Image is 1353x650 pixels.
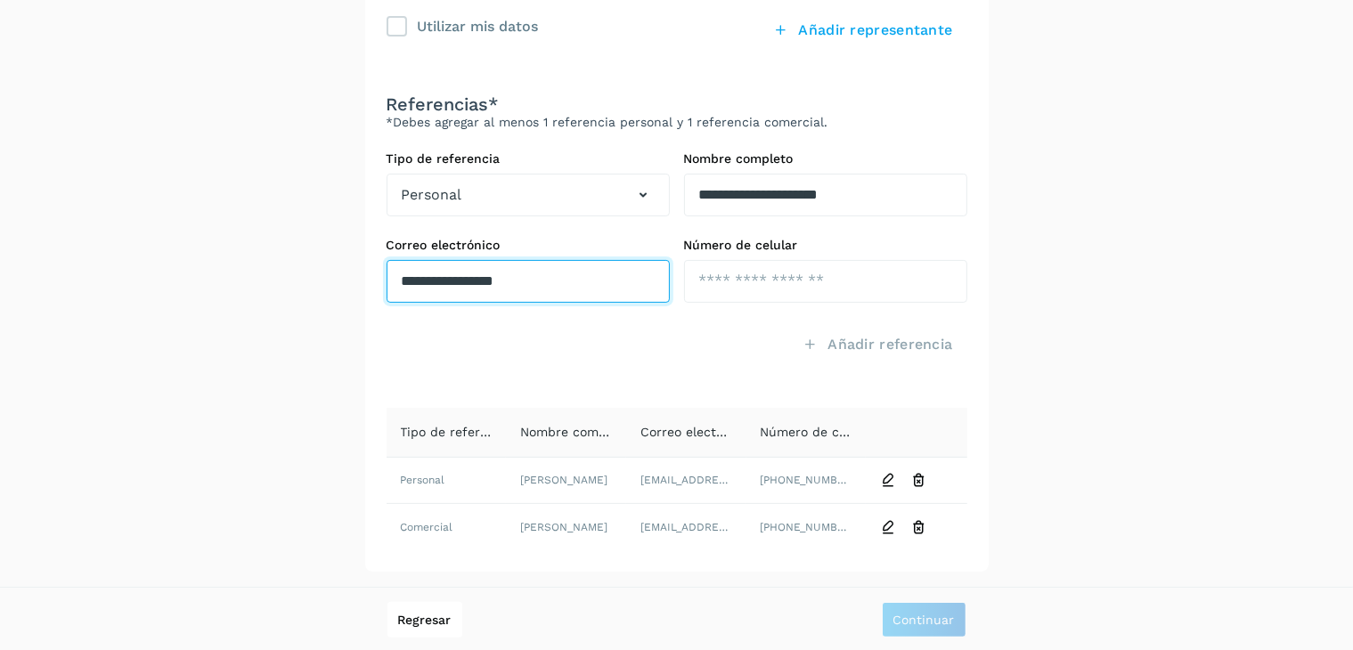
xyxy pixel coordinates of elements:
button: Continuar [882,602,966,638]
span: Comercial [401,521,453,533]
button: Añadir representante [759,10,966,51]
p: *Debes agregar al menos 1 referencia personal y 1 referencia comercial. [387,115,967,130]
label: Nombre completo [684,151,967,167]
span: Tipo de referencia [401,425,514,439]
span: Añadir representante [799,20,953,40]
td: [EMAIL_ADDRESS][DOMAIN_NAME] [626,504,746,550]
button: Añadir referencia [788,324,966,365]
td: [PHONE_NUMBER] [746,458,867,504]
label: Número de celular [684,238,967,253]
span: Continuar [893,613,955,626]
td: [EMAIL_ADDRESS][DOMAIN_NAME] [626,458,746,504]
td: [PERSON_NAME] [506,458,626,504]
span: Personal [402,184,462,206]
span: Correo electrónico [640,425,754,439]
td: [PERSON_NAME] [506,504,626,550]
td: [PHONE_NUMBER] [746,504,867,550]
button: Regresar [387,602,462,638]
span: Personal [401,474,445,486]
span: Número de celular [761,425,875,439]
label: Tipo de referencia [387,151,670,167]
h3: Referencias* [387,93,967,115]
div: Utilizar mis datos [418,13,539,37]
span: Nombre completo [520,425,630,439]
span: Regresar [398,613,452,626]
span: Añadir referencia [827,335,952,354]
label: Correo electrónico [387,238,670,253]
